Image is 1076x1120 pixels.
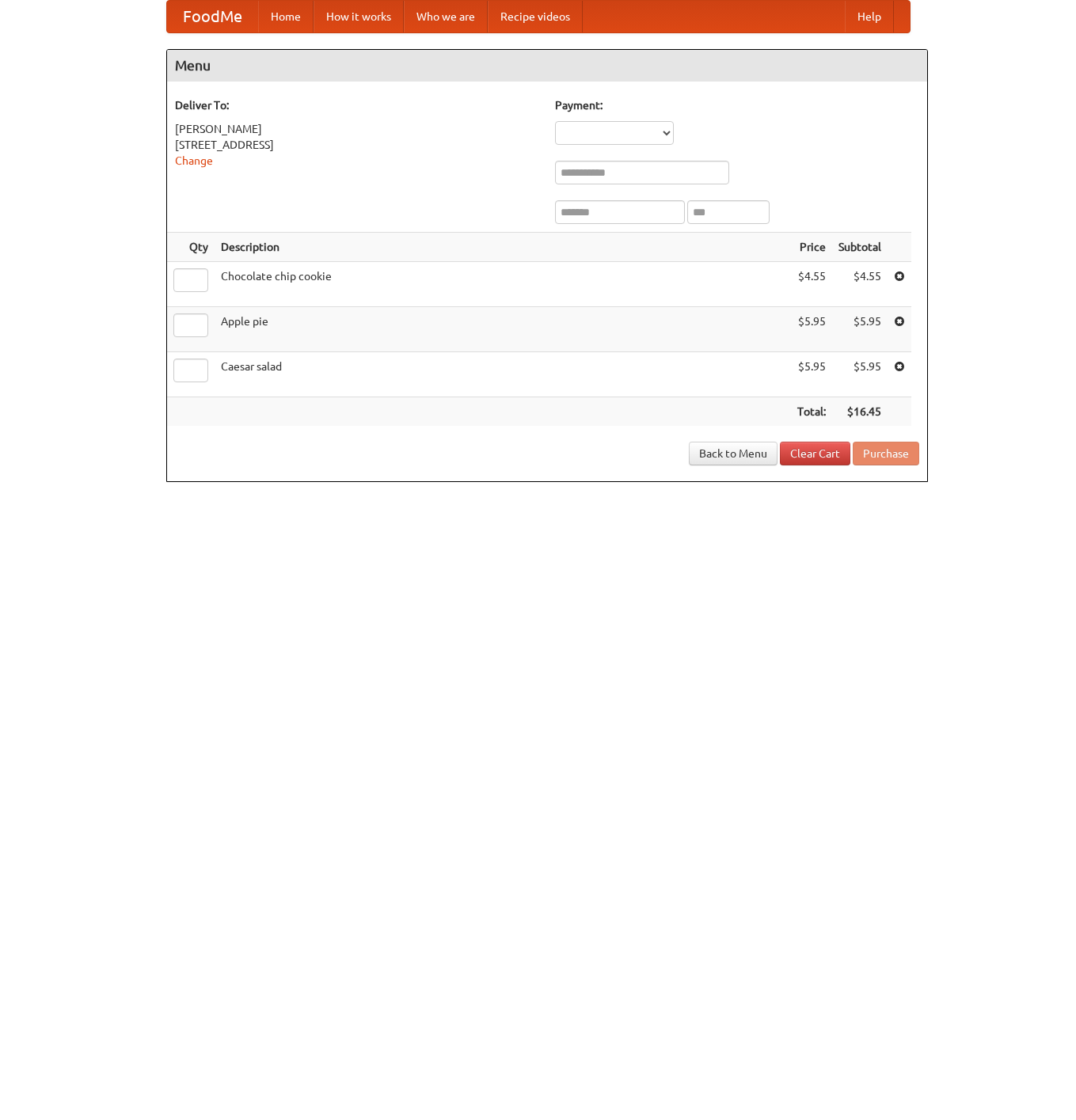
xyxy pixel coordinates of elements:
[215,307,791,352] td: Apple pie
[791,307,832,352] td: $5.95
[791,262,832,307] td: $4.55
[167,1,258,32] a: FoodMe
[555,97,919,113] h5: Payment:
[167,50,927,82] h4: Menu
[791,397,832,427] th: Total:
[215,352,791,397] td: Caesar salad
[488,1,583,32] a: Recipe videos
[791,352,832,397] td: $5.95
[780,442,850,465] a: Clear Cart
[832,307,888,352] td: $5.95
[404,1,488,32] a: Who we are
[853,442,919,465] button: Purchase
[258,1,314,32] a: Home
[832,233,888,262] th: Subtotal
[832,262,888,307] td: $4.55
[314,1,404,32] a: How it works
[689,442,778,465] a: Back to Menu
[215,262,791,307] td: Chocolate chip cookie
[175,154,213,167] a: Change
[832,397,888,427] th: $16.45
[175,97,539,113] h5: Deliver To:
[832,352,888,397] td: $5.95
[175,137,539,153] div: [STREET_ADDRESS]
[167,233,215,262] th: Qty
[215,233,791,262] th: Description
[175,121,539,137] div: [PERSON_NAME]
[845,1,894,32] a: Help
[791,233,832,262] th: Price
